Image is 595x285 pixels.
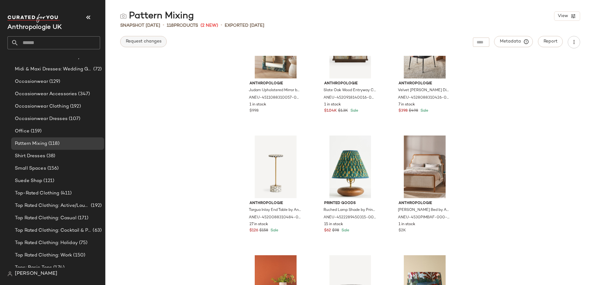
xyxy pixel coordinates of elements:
span: View [558,14,568,19]
img: 100255066_046_b [319,136,381,198]
img: 91400390_024_b [394,136,456,198]
span: (347) [77,91,90,98]
span: Top Rated Clothing: Holiday [15,239,78,247]
span: 1 in stock [399,222,415,227]
span: Velvet [PERSON_NAME] Dining Chair by Anthropologie in Pink, Women's, Cotton/Linen [398,88,450,93]
span: $1.04K [324,108,337,114]
span: (171) [77,215,89,222]
span: $62 [324,228,331,234]
p: Exported [DATE] [225,22,264,29]
span: Small Spaces [15,165,46,172]
span: Anthropologie [249,201,302,206]
span: (411) [59,190,72,197]
span: (75) [78,239,88,247]
span: $498 [409,108,418,114]
span: Request changes [126,39,161,44]
span: Top Rated Clothing: Cocktail & Party [15,227,91,234]
span: Report [543,39,558,44]
span: (192) [69,103,81,110]
span: 118 [167,23,174,28]
img: 63348353_004_b [245,136,307,198]
span: (63) [91,227,102,234]
img: cfy_white_logo.C9jOOHJF.svg [7,14,60,23]
span: Current Company Name [7,24,62,31]
span: ANEU-4522289450315-000-046 [324,215,376,220]
span: [PERSON_NAME] [15,270,57,278]
span: $398 [399,108,408,114]
button: View [554,11,580,21]
span: ANEU-4530PIMBAF-000-024 [398,215,450,220]
span: Snapshot [DATE] [120,22,160,29]
span: ANEU-4528088310426-000-068 [398,95,450,101]
span: Sale [269,229,278,233]
span: 27 in stock [249,222,268,227]
span: Occasionwear Accessories [15,91,77,98]
span: Printed Goods [324,201,377,206]
span: $158 [259,228,268,234]
span: Sale [419,109,428,113]
span: (38) [45,153,55,160]
span: Anthropologie [399,201,451,206]
span: Sale [340,229,349,233]
div: Pattern Mixing [120,10,194,22]
span: Occasionwear Clothing [15,103,69,110]
span: Occasionwear Dresses [15,115,68,122]
span: $1.3K [338,108,348,114]
span: Top Rated Clothing: Active/Lounge/Sport [15,202,90,209]
span: (129) [48,78,60,85]
span: Pattern Mixing [15,140,47,147]
span: Judarn Upholstered Mirror by Anthropologie, Cotton/Linen [249,88,301,93]
span: Anthropologie [324,81,377,87]
span: [PERSON_NAME] Bed by Anthropologie in Beige Size: Eu king, Polyester [398,207,450,213]
span: Anthropologie [249,81,302,87]
span: $126 [249,228,258,234]
span: Suede Shop [15,177,42,185]
span: Sale [349,109,358,113]
span: (72) [92,66,102,73]
span: • [163,22,164,29]
button: Report [538,36,563,47]
span: ANEU-4511088310057-000-000 [249,95,301,101]
span: ANEU-4520088310484-000-004 [249,215,301,220]
span: Ruched Lamp Shade by Printed Goods in Blue Size: Medium, Cotton at Anthropologie [324,207,376,213]
span: 1 in stock [249,102,266,108]
span: Shirt Dresses [15,153,45,160]
span: Occasionwear [15,78,48,85]
span: (118) [47,140,59,147]
span: Targua Inlay End Table by Anthropologie [249,207,301,213]
span: • [221,22,222,29]
span: Tops: Basic Tops [15,264,52,271]
img: svg%3e [7,271,12,276]
span: (192) [90,202,102,209]
span: (174) [52,264,64,271]
span: Anthropologie [399,81,451,87]
div: Products [167,22,198,29]
img: svg%3e [120,13,126,19]
span: (159) [29,128,42,135]
span: (156) [46,165,59,172]
span: $998 [249,108,258,114]
span: Slate Oak Wood Entryway Cabinet by Anthropologie [324,88,376,93]
span: (107) [68,115,81,122]
span: 7 in stock [399,102,415,108]
button: Metadata [494,36,533,47]
span: ANEU-4520918140016-000-220 [324,95,376,101]
span: 15 in stock [324,222,343,227]
span: $98 [332,228,339,234]
span: (121) [42,177,54,185]
span: (150) [72,252,85,259]
button: Request changes [120,36,167,47]
span: (2 New) [201,22,218,29]
span: 1 in stock [324,102,341,108]
span: $2K [399,228,406,234]
span: Top Rated Clothing: Work [15,252,72,259]
span: Metadata [500,39,528,44]
span: Office [15,128,29,135]
span: Top Rated Clothing: Casual [15,215,77,222]
span: Midi & Maxi Dresses: Wedding Guest Dresses [15,66,92,73]
span: Top-Rated Clothing [15,190,59,197]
